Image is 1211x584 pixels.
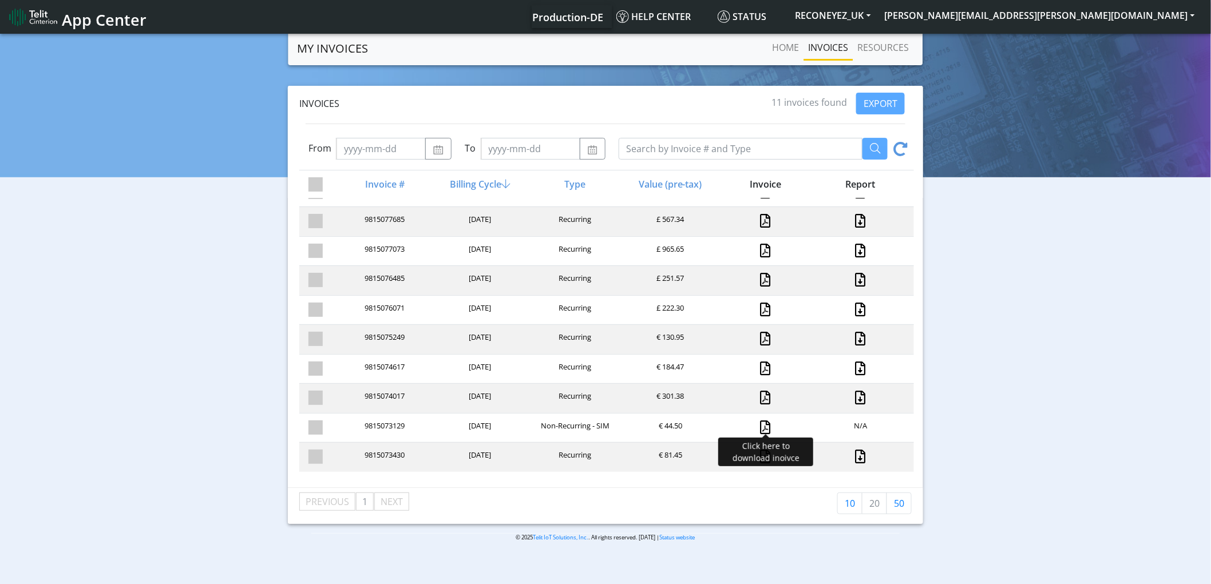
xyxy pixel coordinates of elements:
div: 9815076485 [337,273,432,288]
button: RECONEYEZ_UK [789,5,878,26]
a: INVOICES [804,36,853,59]
div: Report [812,177,907,191]
div: 9815073430 [337,450,432,465]
div: [DATE] [432,244,527,259]
span: Next [381,495,403,508]
a: Status website [660,534,695,541]
div: [DATE] [432,332,527,347]
span: App Center [62,9,147,30]
span: Previous [306,495,349,508]
div: € 44.50 [622,420,717,436]
a: MY INVOICES [298,37,369,60]
img: calendar.svg [587,145,598,154]
img: status.svg [718,10,730,23]
span: Production-DE [532,10,603,24]
a: Help center [612,5,713,28]
div: £ 965.65 [622,244,717,259]
button: [PERSON_NAME][EMAIL_ADDRESS][PERSON_NAME][DOMAIN_NAME] [878,5,1202,26]
div: Value (pre-tax) [622,177,717,191]
div: Recurring [527,214,622,229]
a: Home [768,36,804,59]
div: 9815074017 [337,391,432,406]
div: € 301.38 [622,391,717,406]
div: [DATE] [432,361,527,377]
span: Help center [616,10,691,23]
div: 9815074617 [337,361,432,377]
div: Billing Cycle [432,177,527,191]
div: 9815077073 [337,244,432,259]
img: calendar.svg [433,145,444,154]
div: 9815073129 [337,420,432,436]
div: [DATE] [432,391,527,406]
div: Recurring [527,450,622,465]
div: € 81.45 [622,450,717,465]
label: To [465,141,476,155]
span: 1 [362,495,367,508]
div: 9815076071 [337,303,432,318]
a: RESOURCES [853,36,914,59]
img: knowledge.svg [616,10,629,23]
p: © 2025 . All rights reserved. [DATE] | [311,533,900,542]
div: 9815077685 [337,214,432,229]
div: £ 251.57 [622,273,717,288]
div: £ 567.34 [622,214,717,229]
div: Invoice # [337,177,432,191]
a: Telit IoT Solutions, Inc. [533,534,589,541]
div: 9815075249 [337,332,432,347]
div: Recurring [527,361,622,377]
input: yyyy-mm-dd [336,138,426,160]
span: N/A [854,420,867,431]
div: Type [527,177,622,191]
img: logo-telit-cinterion-gw-new.png [9,8,57,26]
div: Recurring [527,391,622,406]
div: Recurring [527,303,622,318]
div: [DATE] [432,420,527,436]
a: 50 [887,492,912,514]
input: yyyy-mm-dd [481,138,580,160]
label: From [308,141,331,155]
ul: Pagination [299,492,410,511]
span: Status [718,10,767,23]
a: 10 [837,492,862,514]
div: Recurring [527,332,622,347]
span: Invoices [299,97,339,110]
a: Your current platform instance [532,5,603,28]
div: € 184.47 [622,361,717,377]
div: [DATE] [432,303,527,318]
span: 11 invoices found [771,96,847,109]
div: [DATE] [432,214,527,229]
div: Non-Recurring - SIM [527,420,622,436]
div: Invoice [717,177,812,191]
input: Search by Invoice # and Type [619,138,862,160]
div: Click here to download inoivce [718,438,813,466]
div: [DATE] [432,273,527,288]
div: £ 222.30 [622,303,717,318]
div: Recurring [527,273,622,288]
a: App Center [9,5,145,29]
a: Status [713,5,789,28]
div: Recurring [527,244,622,259]
div: [DATE] [432,450,527,465]
button: EXPORT [856,93,905,114]
div: € 130.95 [622,332,717,347]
